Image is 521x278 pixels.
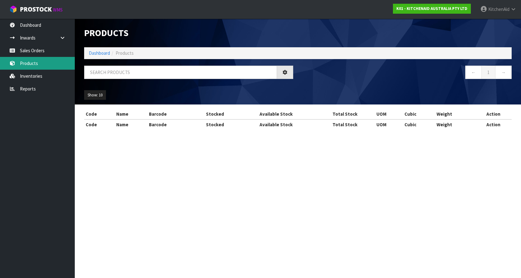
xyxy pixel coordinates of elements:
[375,109,403,119] th: UOM
[115,109,147,119] th: Name
[495,66,512,79] a: →
[435,119,475,129] th: Weight
[435,109,475,119] th: Weight
[84,109,115,119] th: Code
[315,119,375,129] th: Total Stock
[396,6,467,11] strong: K01 - KITCHENAID AUSTRALIA PTY LTD
[53,7,63,13] small: WMS
[315,109,375,119] th: Total Stock
[116,50,134,56] span: Products
[403,109,435,119] th: Cubic
[84,66,277,79] input: Search products
[84,90,106,100] button: Show: 10
[147,109,192,119] th: Barcode
[84,119,115,129] th: Code
[237,109,315,119] th: Available Stock
[192,119,238,129] th: Stocked
[375,119,403,129] th: UOM
[303,66,512,81] nav: Page navigation
[89,50,110,56] a: Dashboard
[147,119,192,129] th: Barcode
[488,6,509,12] span: KitchenAid
[475,119,512,129] th: Action
[465,66,482,79] a: ←
[237,119,315,129] th: Available Stock
[403,119,435,129] th: Cubic
[475,109,512,119] th: Action
[115,119,147,129] th: Name
[84,28,293,38] h1: Products
[481,66,495,79] a: 1
[192,109,238,119] th: Stocked
[20,5,52,13] span: ProStock
[9,5,17,13] img: cube-alt.png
